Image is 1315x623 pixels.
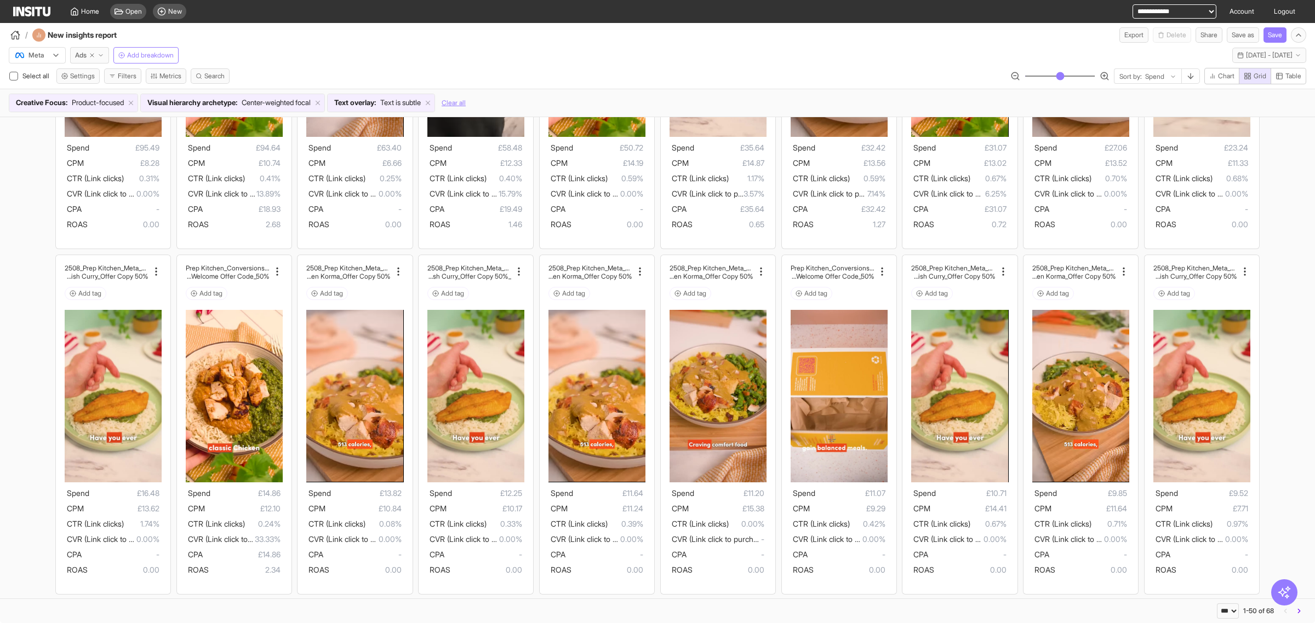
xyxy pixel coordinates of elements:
span: £14.86 [210,487,281,500]
span: 0.24% [245,517,281,530]
span: CPA [793,550,808,559]
button: Chart [1204,68,1239,84]
button: [DATE] - [DATE] [1232,48,1306,63]
span: Open [125,7,142,16]
span: CPA [1034,550,1049,559]
span: 0.00% [620,533,643,546]
span: 1.27 [814,218,885,231]
span: 0.00% [984,533,1007,546]
span: CVR (Link click to purchase) [430,189,525,198]
span: CTR (Link clicks) [913,174,970,183]
span: £19.49 [444,203,522,216]
span: 1.17% [729,172,764,185]
button: Add tag [65,287,106,300]
span: CPM [67,504,84,513]
span: £15.38 [689,502,764,515]
span: Add tag [683,289,706,298]
span: £8.28 [84,157,159,170]
span: 0.67% [970,517,1006,530]
span: £11.64 [1051,502,1127,515]
button: / [9,28,28,42]
span: 0.00 [329,218,401,231]
span: £11.20 [694,487,764,500]
span: Home [81,7,99,16]
span: Spend [672,488,694,498]
span: 0.00% [499,533,522,546]
span: 3.57% [744,187,764,200]
span: 0.00% [379,533,402,546]
span: £12.33 [447,157,522,170]
span: CPM [188,504,205,513]
span: ROAS [1156,220,1176,229]
span: ROAS [672,565,693,574]
span: CPM [188,158,205,168]
span: CVR (Link click to purchase) [188,534,284,544]
button: Save [1263,27,1287,43]
span: ROAS [551,220,571,229]
span: £10.17 [447,502,522,515]
span: ROAS [430,565,450,574]
span: 0.00 [571,218,643,231]
span: 0.00% [1104,187,1127,200]
span: 0.00 [88,563,159,576]
span: 0.00 [814,563,885,576]
span: - [82,548,159,561]
span: £35.64 [687,203,764,216]
span: £14.19 [568,157,643,170]
span: Table [1285,72,1301,80]
span: CTR (Link clicks) [672,519,729,528]
span: - [323,548,401,561]
button: Add tag [1153,287,1195,300]
span: - [928,548,1006,561]
span: £7.71 [1173,502,1248,515]
span: CPA [1034,204,1049,214]
span: £11.24 [568,502,643,515]
span: Spend [793,488,815,498]
span: CPM [1156,504,1173,513]
span: CTR (Link clicks) [913,519,970,528]
span: £11.64 [573,487,643,500]
button: Add tag [911,287,953,300]
span: Add tag [199,289,222,298]
span: CTR (Link clicks) [672,174,729,183]
span: £9.29 [810,502,885,515]
span: CPM [308,158,325,168]
span: 0.00% [729,517,764,530]
span: Spend [188,488,210,498]
button: Settings [56,68,100,84]
span: Spend [67,488,89,498]
span: 0.00% [136,187,159,200]
span: 0.00 [693,563,764,576]
span: 0.41% [245,172,281,185]
span: - [1170,203,1248,216]
span: ROAS [188,220,209,229]
span: £18.93 [203,203,281,216]
span: CTR (Link clicks) [308,519,365,528]
button: Add tag [670,287,711,300]
span: £11.07 [815,487,885,500]
span: CVR (Link click to purchase) [308,189,404,198]
span: ROAS [913,220,934,229]
span: ROAS [551,565,571,574]
span: CTR (Link clicks) [430,519,487,528]
span: Spend [793,143,815,152]
span: CVR (Link click to purchase) [430,534,525,544]
span: Visual hierarchy archetype : [147,97,237,108]
span: Add tag [925,289,948,298]
span: 1.74% [124,517,159,530]
span: CVR (Link click to purchase) [67,189,163,198]
span: Add tag [1046,289,1069,298]
span: [DATE] - [DATE] [1246,51,1293,60]
span: CTR (Link clicks) [430,174,487,183]
span: CPA [188,204,203,214]
span: £16.48 [89,487,159,500]
span: 0.00% [862,533,885,546]
span: CTR (Link clicks) [188,174,245,183]
span: ROAS [308,565,329,574]
span: £50.72 [573,141,643,154]
span: CTR (Link clicks) [1034,174,1091,183]
span: 0.00% [1104,533,1127,546]
span: CPM [1156,158,1173,168]
span: CTR (Link clicks) [551,519,608,528]
span: 2.34 [209,563,281,576]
